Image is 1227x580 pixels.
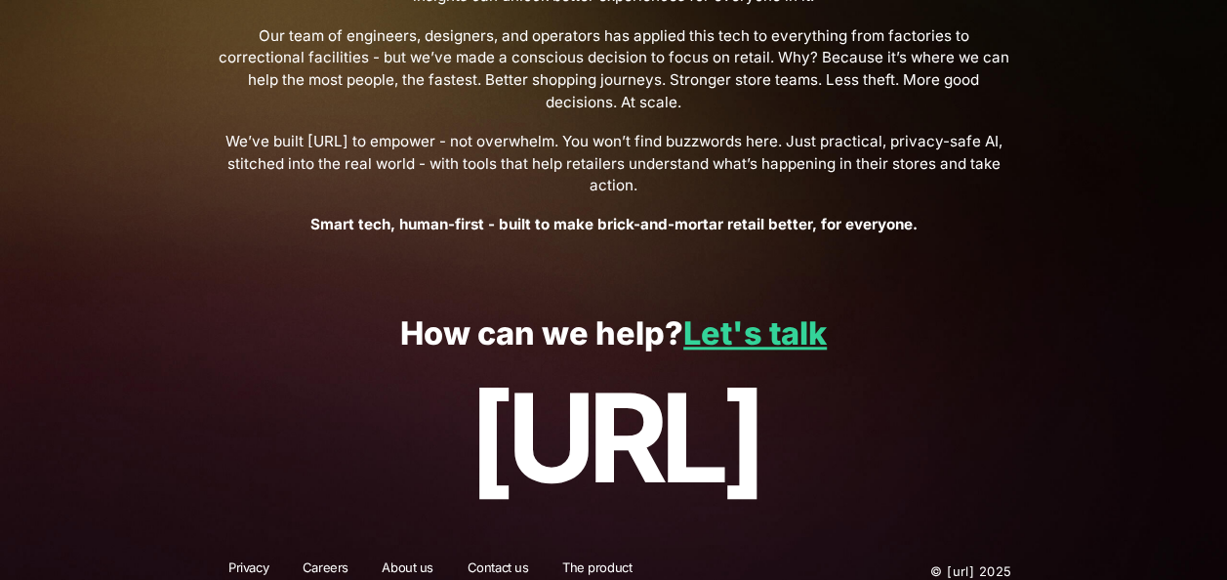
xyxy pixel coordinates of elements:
[216,25,1011,114] span: Our team of engineers, designers, and operators has applied this tech to everything from factorie...
[42,316,1184,352] p: How can we help?
[42,369,1184,507] p: [URL]
[309,215,917,233] strong: Smart tech, human-first - built to make brick-and-mortar retail better, for everyone.
[216,131,1011,197] span: We’ve built [URL] to empower - not overwhelm. You won’t find buzzwords here. Just practical, priv...
[683,314,827,352] a: Let's talk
